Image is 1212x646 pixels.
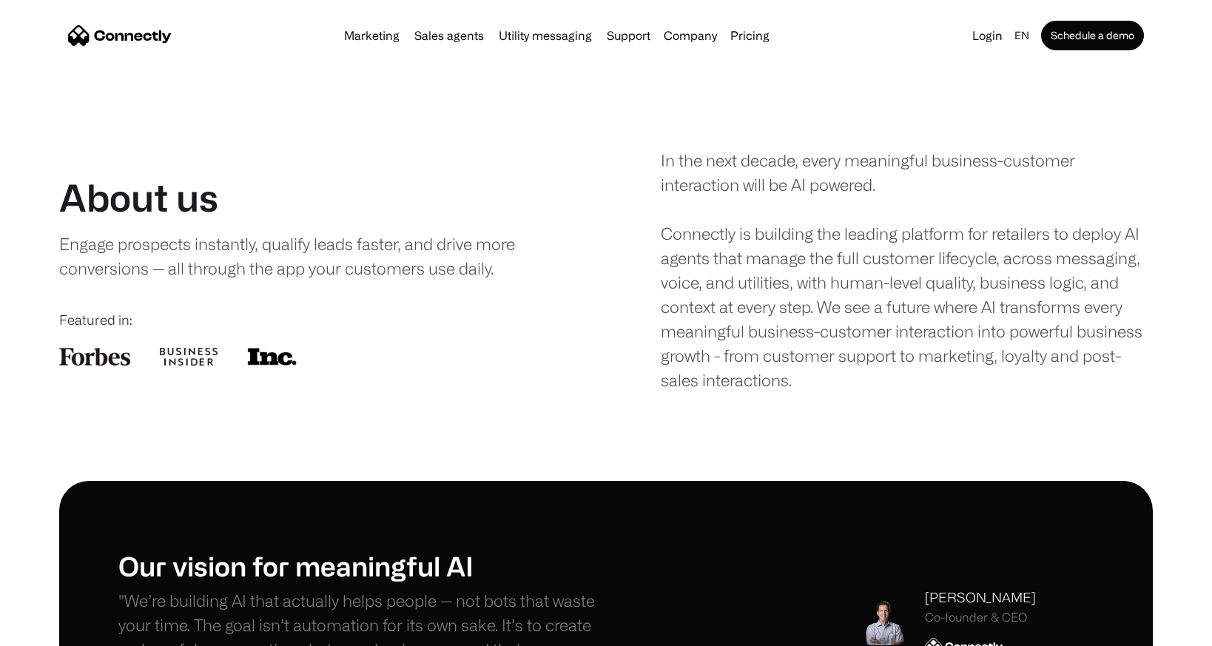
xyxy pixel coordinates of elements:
div: Co-founder & CEO [925,610,1036,625]
h1: Our vision for meaningful AI [118,550,606,582]
a: Login [966,25,1009,46]
div: Engage prospects instantly, qualify leads faster, and drive more conversions — all through the ap... [59,232,527,280]
div: In the next decade, every meaningful business-customer interaction will be AI powered. Connectly ... [661,148,1153,392]
div: Featured in: [59,310,551,330]
a: Pricing [724,30,775,41]
div: en [1009,25,1038,46]
div: Company [664,25,717,46]
div: Company [659,25,721,46]
div: [PERSON_NAME] [925,588,1036,608]
a: Support [601,30,656,41]
a: home [68,24,172,47]
a: Sales agents [408,30,490,41]
h1: About us [59,175,218,220]
a: Schedule a demo [1041,21,1144,50]
a: Marketing [338,30,405,41]
aside: Language selected: English [15,619,89,641]
ul: Language list [30,620,89,641]
a: Utility messaging [493,30,598,41]
div: en [1014,25,1029,46]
